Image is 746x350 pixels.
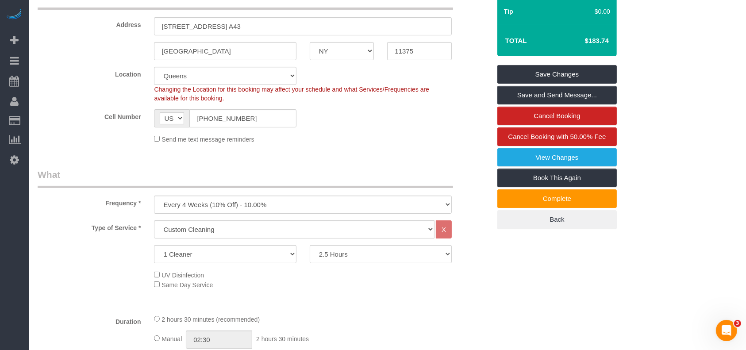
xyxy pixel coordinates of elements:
[505,37,527,44] strong: Total
[734,320,741,327] span: 3
[497,169,617,187] a: Book This Again
[162,281,213,288] span: Same Day Service
[31,17,147,29] label: Address
[584,7,610,16] div: $0.00
[154,86,429,102] span: Changing the Location for this booking may affect your schedule and what Services/Frequencies are...
[716,320,737,341] iframe: Intercom live chat
[497,210,617,229] a: Back
[508,133,606,140] span: Cancel Booking with 50.00% Fee
[31,314,147,326] label: Duration
[162,136,254,143] span: Send me text message reminders
[504,7,513,16] label: Tip
[497,65,617,84] a: Save Changes
[154,42,296,60] input: City
[497,107,617,125] a: Cancel Booking
[256,335,309,342] span: 2 hours 30 minutes
[31,67,147,79] label: Location
[5,9,23,21] img: Automaid Logo
[387,42,452,60] input: Zip Code
[162,272,204,279] span: UV Disinfection
[162,335,182,342] span: Manual
[162,316,260,323] span: 2 hours 30 minutes (recommended)
[38,168,453,188] legend: What
[497,148,617,167] a: View Changes
[31,220,147,232] label: Type of Service *
[497,86,617,104] a: Save and Send Message...
[497,127,617,146] a: Cancel Booking with 50.00% Fee
[31,109,147,121] label: Cell Number
[497,189,617,208] a: Complete
[189,109,296,127] input: Cell Number
[558,37,609,45] h4: $183.74
[31,196,147,208] label: Frequency *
